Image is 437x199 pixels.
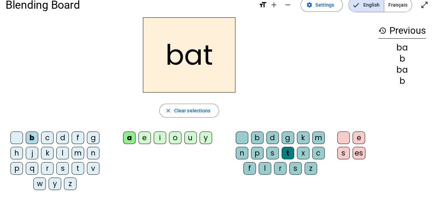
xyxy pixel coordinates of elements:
mat-icon: open_in_full [420,1,429,9]
span: Settings [315,1,334,9]
div: m [312,132,325,144]
div: s [337,147,350,159]
div: i [154,132,166,144]
div: c [312,147,325,159]
div: y [200,132,212,144]
div: b [378,55,426,63]
mat-icon: close [165,108,171,114]
div: p [10,162,23,175]
div: es [353,147,365,159]
mat-icon: format_size [259,1,267,9]
div: s [266,147,279,159]
div: s [289,162,302,175]
div: a [123,132,136,144]
div: e [353,132,365,144]
span: Clear selections [174,106,211,115]
div: q [26,162,38,175]
div: r [274,162,286,175]
div: l [56,147,69,159]
div: x [297,147,309,159]
div: c [41,132,54,144]
div: b [251,132,264,144]
h3: Previous [378,23,426,39]
div: e [138,132,151,144]
div: s [56,162,69,175]
div: p [251,147,264,159]
mat-icon: history [378,26,387,35]
div: z [64,177,76,190]
div: z [305,162,317,175]
div: n [87,147,99,159]
div: d [56,132,69,144]
div: h [10,147,23,159]
div: b [26,132,38,144]
div: ba [378,66,426,74]
div: b [378,77,426,85]
div: t [72,162,84,175]
div: k [41,147,54,159]
h2: bat [143,17,235,93]
div: g [87,132,99,144]
div: f [72,132,84,144]
mat-icon: add [270,1,278,9]
div: r [41,162,54,175]
div: n [236,147,248,159]
div: m [72,147,84,159]
button: Clear selections [159,104,219,118]
div: v [87,162,99,175]
div: u [184,132,197,144]
div: ba [378,43,426,52]
div: l [259,162,271,175]
div: y [49,177,61,190]
div: w [33,177,46,190]
div: f [243,162,256,175]
div: t [282,147,294,159]
div: g [282,132,294,144]
div: k [297,132,309,144]
mat-icon: settings [306,2,313,8]
div: d [266,132,279,144]
mat-icon: remove [284,1,292,9]
div: o [169,132,181,144]
div: j [26,147,38,159]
